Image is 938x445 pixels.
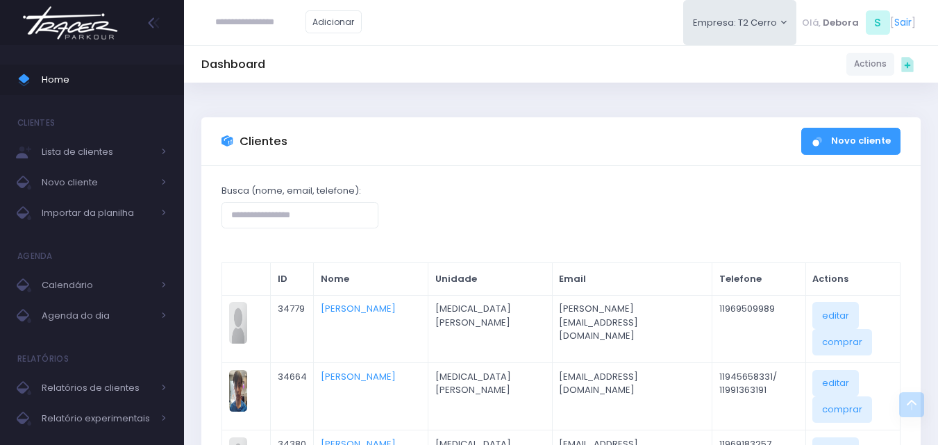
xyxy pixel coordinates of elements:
[552,362,712,430] td: [EMAIL_ADDRESS][DOMAIN_NAME]
[42,410,153,428] span: Relatório experimentais
[428,362,552,430] td: [MEDICAL_DATA] [PERSON_NAME]
[321,302,396,315] a: [PERSON_NAME]
[42,379,153,397] span: Relatórios de clientes
[812,329,872,355] a: comprar
[314,263,428,296] th: Nome
[812,396,872,423] a: comprar
[552,263,712,296] th: Email
[712,263,805,296] th: Telefone
[270,295,314,362] td: 34779
[552,295,712,362] td: [PERSON_NAME][EMAIL_ADDRESS][DOMAIN_NAME]
[42,204,153,222] span: Importar da planilha
[712,295,805,362] td: 11969509989
[305,10,362,33] a: Adicionar
[270,362,314,430] td: 34664
[42,143,153,161] span: Lista de clientes
[240,135,287,149] h3: Clientes
[894,15,912,30] a: Sair
[201,58,265,72] h5: Dashboard
[812,302,859,328] a: editar
[17,109,55,137] h4: Clientes
[42,71,167,89] span: Home
[712,362,805,430] td: 11945658331/ 11991363191
[42,307,153,325] span: Agenda do dia
[805,263,900,296] th: Actions
[823,16,859,30] span: Debora
[428,295,552,362] td: [MEDICAL_DATA] [PERSON_NAME]
[17,242,53,270] h4: Agenda
[802,16,821,30] span: Olá,
[796,7,921,38] div: [ ]
[428,263,552,296] th: Unidade
[221,184,361,198] label: Busca (nome, email, telefone):
[42,276,153,294] span: Calendário
[321,370,396,383] a: [PERSON_NAME]
[42,174,153,192] span: Novo cliente
[17,345,69,373] h4: Relatórios
[866,10,890,35] span: S
[846,53,894,76] a: Actions
[270,263,314,296] th: ID
[812,370,859,396] a: editar
[801,128,901,155] a: Novo cliente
